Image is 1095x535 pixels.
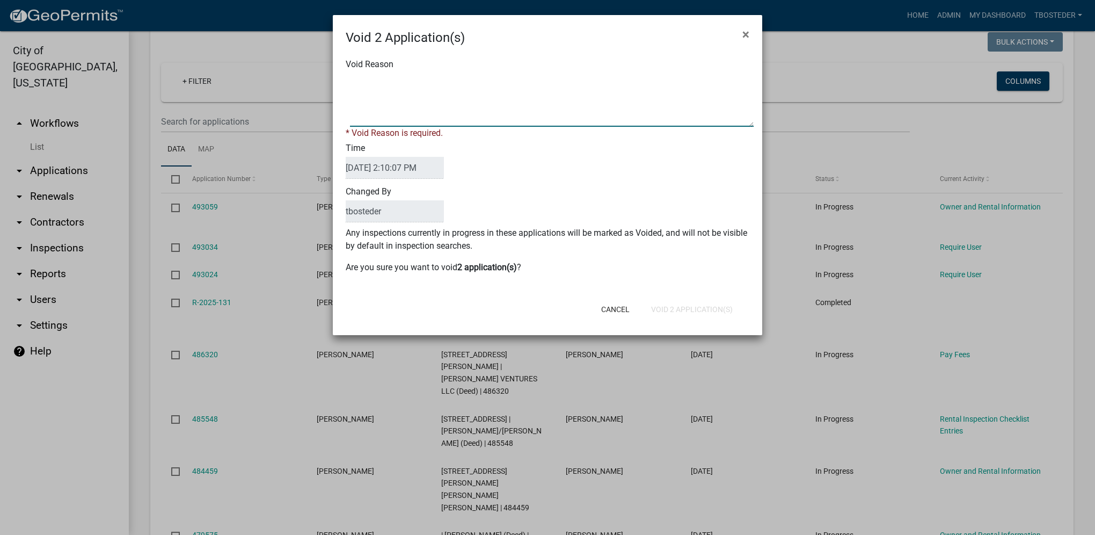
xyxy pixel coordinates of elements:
[593,300,638,319] button: Cancel
[643,300,741,319] button: Void 2 Application(s)
[346,144,444,179] label: Time
[346,28,465,47] h4: Void 2 Application(s)
[346,187,444,222] label: Changed By
[346,157,444,179] input: DateTime
[734,19,758,49] button: Close
[346,227,749,252] p: Any inspections currently in progress in these applications will be marked as Voided, and will no...
[346,60,393,69] label: Void Reason
[350,73,754,127] textarea: Void Reason
[346,261,749,274] p: Are you sure you want to void ?
[742,27,749,42] span: ×
[346,127,749,140] div: * Void Reason is required.
[346,200,444,222] input: BulkActionUser
[457,262,517,272] b: 2 application(s)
